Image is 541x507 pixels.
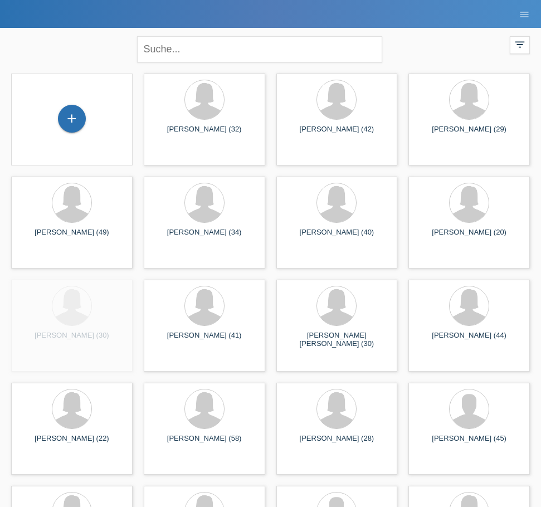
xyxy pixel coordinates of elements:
div: [PERSON_NAME] (29) [417,125,521,143]
div: [PERSON_NAME] (49) [20,228,124,246]
div: [PERSON_NAME] (22) [20,434,124,452]
i: filter_list [514,38,526,51]
i: menu [519,9,530,20]
div: [PERSON_NAME] (58) [153,434,256,452]
div: [PERSON_NAME] (40) [285,228,389,246]
div: Kund*in hinzufügen [59,109,85,128]
div: [PERSON_NAME] (45) [417,434,521,452]
div: [PERSON_NAME] (20) [417,228,521,246]
div: [PERSON_NAME] (30) [20,331,124,349]
div: [PERSON_NAME] [PERSON_NAME] (30) [285,331,389,349]
div: [PERSON_NAME] (42) [285,125,389,143]
div: [PERSON_NAME] (41) [153,331,256,349]
div: [PERSON_NAME] (34) [153,228,256,246]
input: Suche... [137,36,382,62]
div: [PERSON_NAME] (32) [153,125,256,143]
div: [PERSON_NAME] (44) [417,331,521,349]
a: menu [513,11,535,17]
div: [PERSON_NAME] (28) [285,434,389,452]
